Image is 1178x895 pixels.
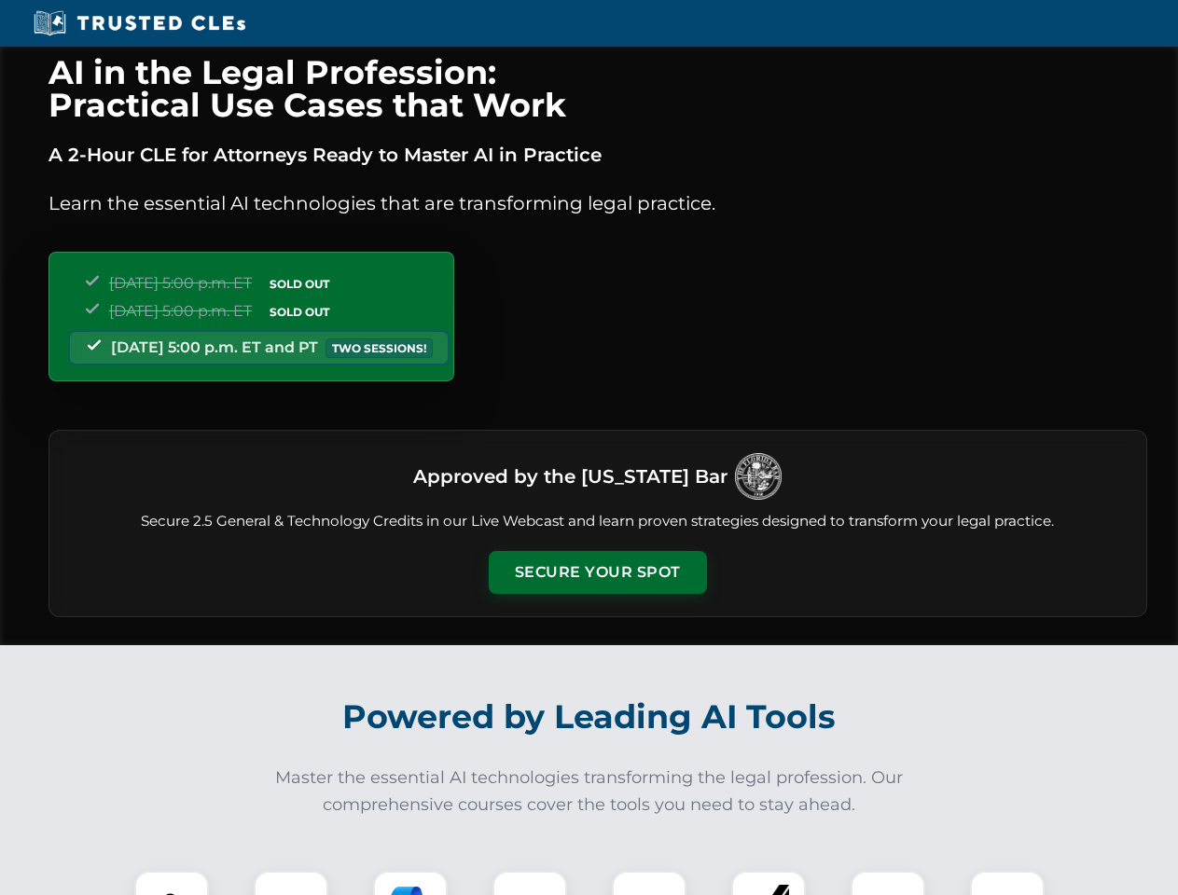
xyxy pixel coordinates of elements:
button: Secure Your Spot [489,551,707,594]
span: [DATE] 5:00 p.m. ET [109,274,252,292]
span: SOLD OUT [263,274,336,294]
img: Trusted CLEs [28,9,251,37]
p: Learn the essential AI technologies that are transforming legal practice. [49,188,1147,218]
span: SOLD OUT [263,302,336,322]
h3: Approved by the [US_STATE] Bar [413,460,728,493]
p: A 2-Hour CLE for Attorneys Ready to Master AI in Practice [49,140,1147,170]
h1: AI in the Legal Profession: Practical Use Cases that Work [49,56,1147,121]
img: Logo [735,453,782,500]
p: Master the essential AI technologies transforming the legal profession. Our comprehensive courses... [263,764,916,819]
h2: Powered by Leading AI Tools [73,684,1106,750]
p: Secure 2.5 General & Technology Credits in our Live Webcast and learn proven strategies designed ... [72,511,1124,532]
span: [DATE] 5:00 p.m. ET [109,302,252,320]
